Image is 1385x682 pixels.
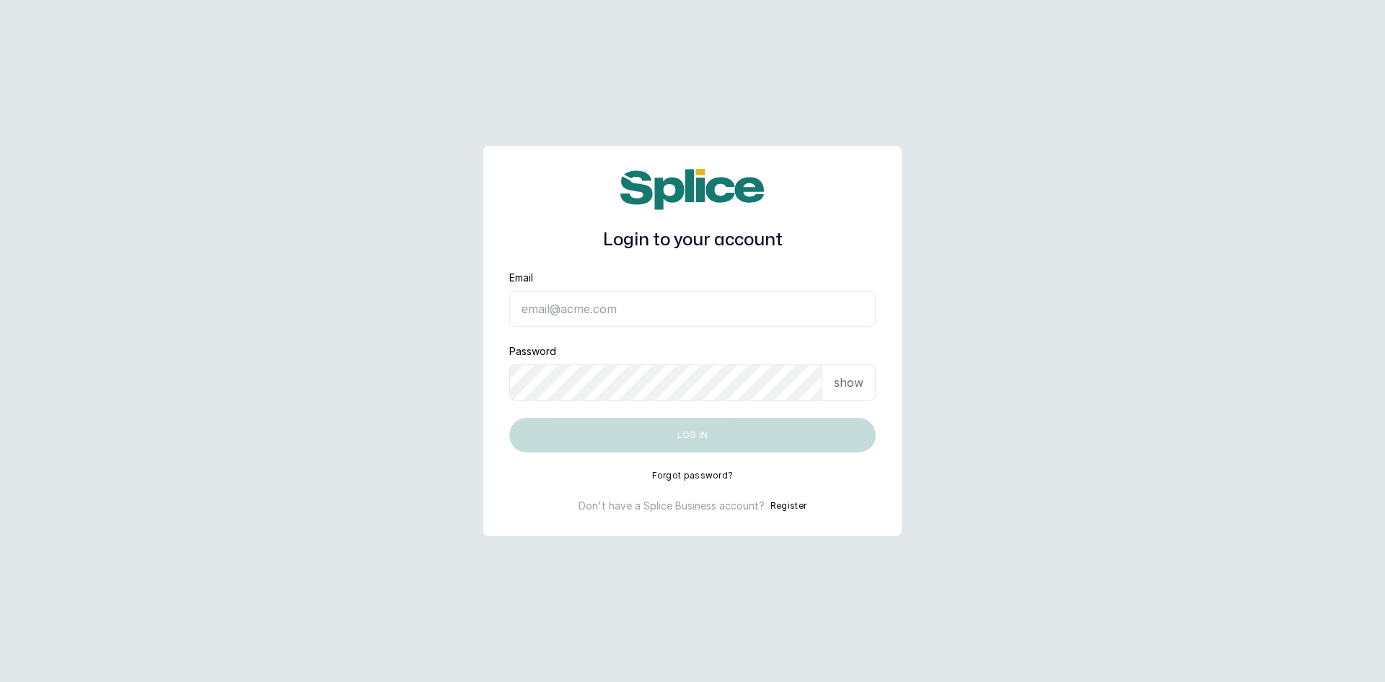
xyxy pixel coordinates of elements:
button: Forgot password? [652,470,734,481]
p: Don't have a Splice Business account? [579,499,765,513]
button: Log in [509,418,876,453]
button: Register [770,499,806,513]
input: email@acme.com [509,291,876,327]
label: Password [509,344,556,359]
label: Email [509,271,533,285]
p: show [834,374,863,391]
h1: Login to your account [509,227,876,253]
